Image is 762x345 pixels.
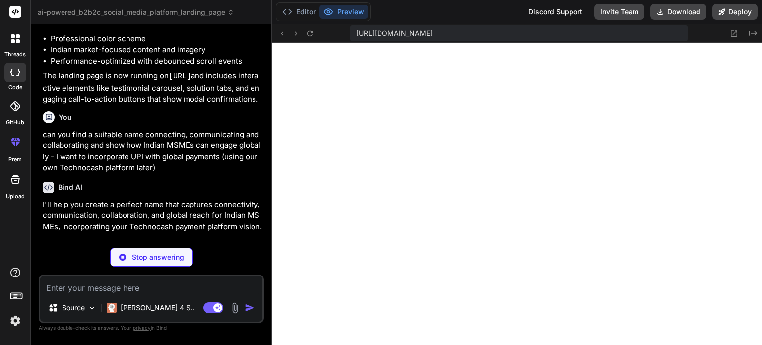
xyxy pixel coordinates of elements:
button: Editor [278,5,319,19]
img: settings [7,312,24,329]
img: Pick Models [88,304,96,312]
img: Claude 4 Sonnet [107,303,117,313]
iframe: Preview [272,43,762,345]
span: ai-powered_b2b2c_social_media_platform_landing_page [38,7,234,17]
label: prem [8,155,22,164]
span: privacy [133,325,151,331]
span: [URL][DOMAIN_NAME] [356,28,433,38]
label: Upload [6,192,25,201]
li: Indian market-focused content and imagery [51,44,262,56]
img: icon [245,303,254,313]
button: Download [650,4,706,20]
li: Performance-optimized with debounced scroll events [51,56,262,67]
p: Always double-check its answers. Your in Bind [39,323,264,333]
p: can you find a suitable name connecting, communicating and collaborating and show how Indian MSME... [43,129,262,174]
code: [URL] [169,72,191,81]
h6: You [59,112,72,122]
h6: Bind AI [58,182,82,192]
p: I'll help you create a perfect name that captures connectivity, communication, collaboration, and... [43,199,262,233]
p: Stop answering [132,252,184,262]
label: GitHub [6,118,24,127]
li: Professional color scheme [51,33,262,45]
label: threads [4,50,26,59]
label: code [8,83,22,92]
button: Preview [319,5,368,19]
button: Deploy [712,4,758,20]
p: The landing page is now running on and includes interactive elements like testimonial carousel, s... [43,70,262,105]
p: Source [62,303,85,313]
img: attachment [229,302,241,314]
button: Invite Team [594,4,644,20]
div: Discord Support [522,4,588,20]
p: [PERSON_NAME] 4 S.. [121,303,194,313]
